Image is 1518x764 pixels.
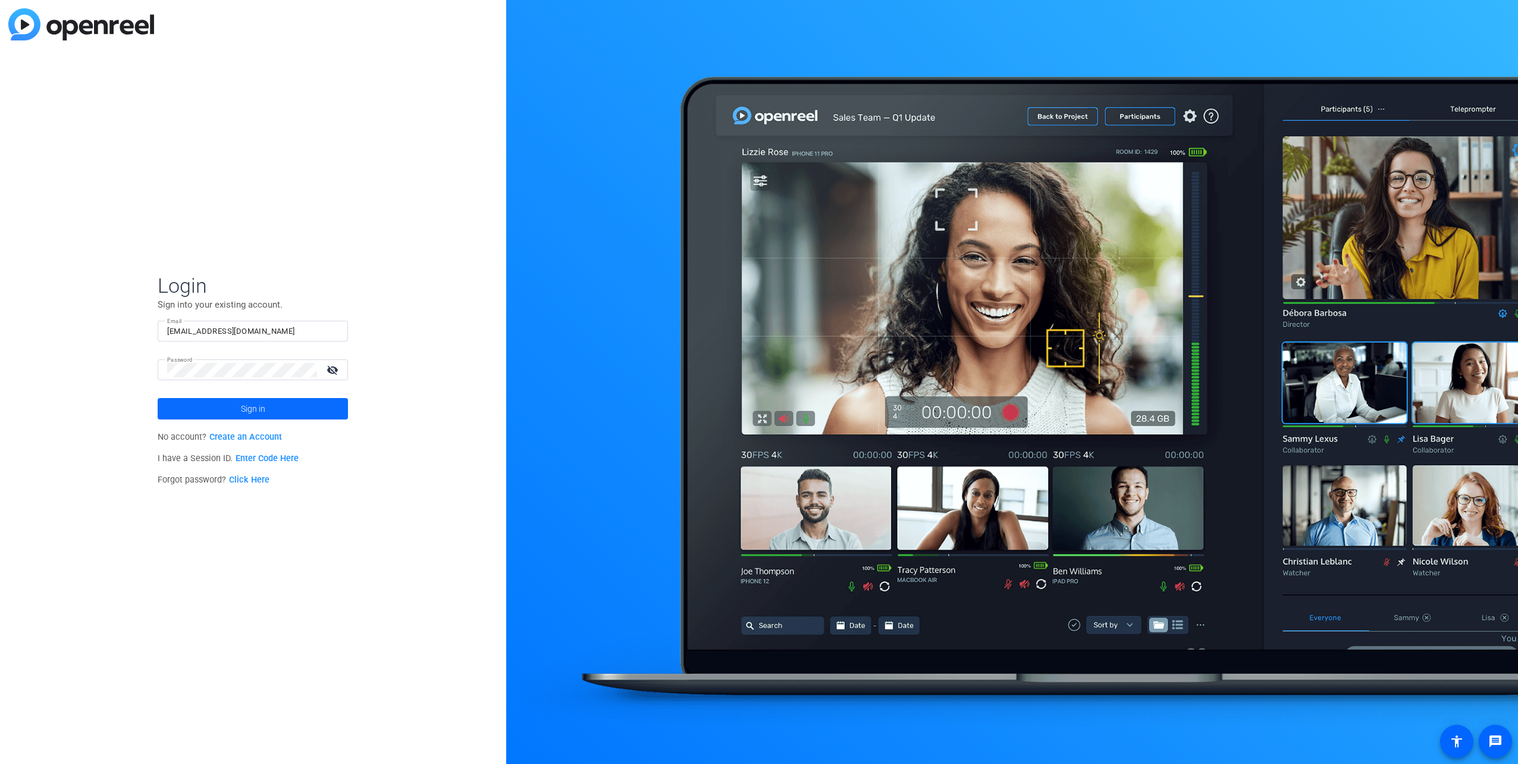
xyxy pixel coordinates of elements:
a: Create an Account [209,432,282,442]
span: I have a Session ID. [158,453,299,464]
a: Click Here [229,475,269,485]
a: Enter Code Here [236,453,299,464]
button: Sign in [158,398,348,419]
mat-icon: message [1488,734,1503,749]
mat-icon: visibility_off [319,361,348,378]
mat-icon: accessibility [1450,734,1464,749]
input: Enter Email Address [167,324,338,339]
span: Sign in [241,394,265,424]
span: Forgot password? [158,475,269,485]
mat-label: Email [167,318,182,324]
span: Login [158,273,348,298]
mat-label: Password [167,356,193,363]
img: blue-gradient.svg [8,8,154,40]
p: Sign into your existing account. [158,298,348,311]
span: No account? [158,432,282,442]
